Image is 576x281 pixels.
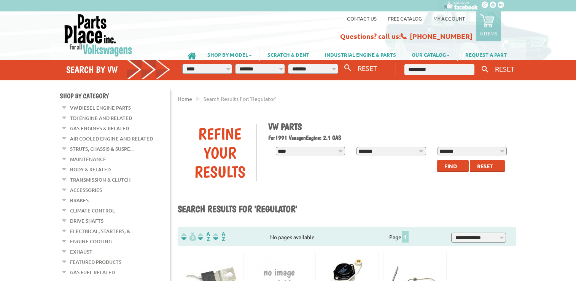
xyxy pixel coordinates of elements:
[70,164,111,174] a: Body & Related
[70,185,102,195] a: Accessories
[70,134,153,144] a: Air Cooled Engine and Related
[347,15,377,22] a: Contact us
[212,232,227,241] img: Sort by Sales Rank
[437,160,469,172] button: Find
[433,15,465,22] a: My Account
[70,123,129,133] a: Gas Engines & Related
[479,63,491,76] button: Keyword Search
[268,121,511,132] h1: VW Parts
[495,65,514,73] span: RESET
[70,103,131,113] a: VW Diesel Engine Parts
[477,163,493,169] span: Reset
[70,144,134,154] a: Struts, Chassis & Suspe...
[60,92,170,100] h4: Shop By Category
[70,113,132,123] a: TDI Engine and Related
[388,15,422,22] a: Free Catalog
[341,62,354,73] button: Search By VW...
[444,163,457,169] span: Find
[178,203,516,216] h1: Search results for 'regulator'
[70,154,106,164] a: Maintenance
[404,48,457,61] a: OUR CATALOG
[183,124,256,181] div: Refine Your Results
[480,30,497,37] p: 0 items
[66,64,170,75] h4: Search by VW
[64,13,133,57] img: Parts Place Inc!
[268,134,275,141] span: For
[196,232,212,241] img: Sort by Headline
[492,63,517,74] button: RESET
[70,216,103,226] a: Drive Shafts
[268,134,511,141] h2: 1991 Vanagon
[354,230,444,243] div: Page
[70,226,134,236] a: Electrical, Starters, &...
[231,233,354,241] div: No pages available
[70,206,115,216] a: Climate Control
[70,175,130,185] a: Transmission & Clutch
[70,267,115,277] a: Gas Fuel Related
[470,160,505,172] button: Reset
[181,232,196,241] img: filterpricelow.svg
[70,257,121,267] a: Featured Products
[317,48,404,61] a: INDUSTRIAL ENGINE & PARTS
[306,134,341,141] span: Engine: 2.1 GAS
[458,48,514,61] a: REQUEST A PART
[355,62,380,73] button: RESET
[402,231,409,243] span: 1
[70,236,112,246] a: Engine Cooling
[200,48,259,61] a: SHOP BY MODEL
[178,95,192,102] a: Home
[358,64,377,72] span: RESET
[476,11,501,41] a: 0 items
[70,195,89,205] a: Brakes
[204,95,276,102] span: Search results for: 'regulator'
[70,247,92,257] a: Exhaust
[260,48,317,61] a: SCRATCH & DENT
